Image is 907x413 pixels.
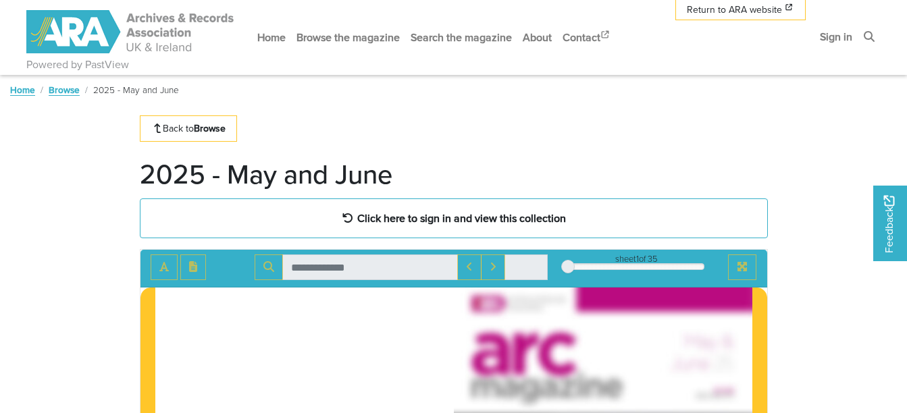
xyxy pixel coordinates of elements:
[481,254,505,280] button: Next Match
[180,254,206,280] button: Open transcription window
[255,254,283,280] button: Search
[151,254,178,280] button: Toggle text selection (Alt+T)
[49,83,80,97] a: Browse
[568,252,704,265] div: sheet of 35
[405,20,517,55] a: Search the magazine
[26,57,129,73] a: Powered by PastView
[93,83,179,97] span: 2025 - May and June
[457,254,482,280] button: Previous Match
[140,198,768,238] a: Click here to sign in and view this collection
[194,121,226,135] strong: Browse
[357,211,566,225] strong: Click here to sign in and view this collection
[517,20,557,55] a: About
[140,158,392,190] h1: 2025 - May and June
[557,20,617,55] a: Contact
[282,254,458,280] input: Search for
[252,20,291,55] a: Home
[140,115,238,142] a: Back toBrowse
[10,83,35,97] a: Home
[26,10,236,53] img: ARA - ARC Magazine | Powered by PastView
[636,252,639,265] span: 1
[687,3,782,17] span: Return to ARA website
[26,3,236,61] a: ARA - ARC Magazine | Powered by PastView logo
[291,20,405,55] a: Browse the magazine
[873,186,907,261] a: Would you like to provide feedback?
[881,196,898,253] span: Feedback
[728,254,756,280] button: Full screen mode
[814,19,858,55] a: Sign in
